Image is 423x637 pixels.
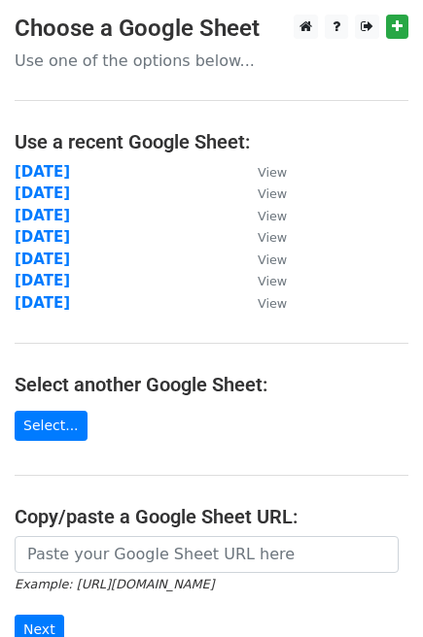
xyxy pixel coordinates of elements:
a: View [238,228,287,246]
a: [DATE] [15,272,70,289]
h4: Use a recent Google Sheet: [15,130,408,153]
a: [DATE] [15,228,70,246]
a: Select... [15,411,88,441]
a: [DATE] [15,251,70,268]
small: Example: [URL][DOMAIN_NAME] [15,577,214,591]
small: View [258,186,287,201]
a: View [238,294,287,312]
small: View [258,165,287,180]
h4: Select another Google Sheet: [15,373,408,396]
a: [DATE] [15,207,70,224]
a: View [238,184,287,202]
a: [DATE] [15,184,70,202]
small: View [258,252,287,267]
small: View [258,296,287,311]
a: [DATE] [15,294,70,312]
a: View [238,207,287,224]
h4: Copy/paste a Google Sheet URL: [15,505,408,528]
a: View [238,163,287,181]
h3: Choose a Google Sheet [15,15,408,43]
a: View [238,251,287,268]
small: View [258,274,287,288]
small: View [258,230,287,245]
small: View [258,209,287,223]
a: [DATE] [15,163,70,181]
a: View [238,272,287,289]
input: Paste your Google Sheet URL here [15,536,399,573]
p: Use one of the options below... [15,50,408,71]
